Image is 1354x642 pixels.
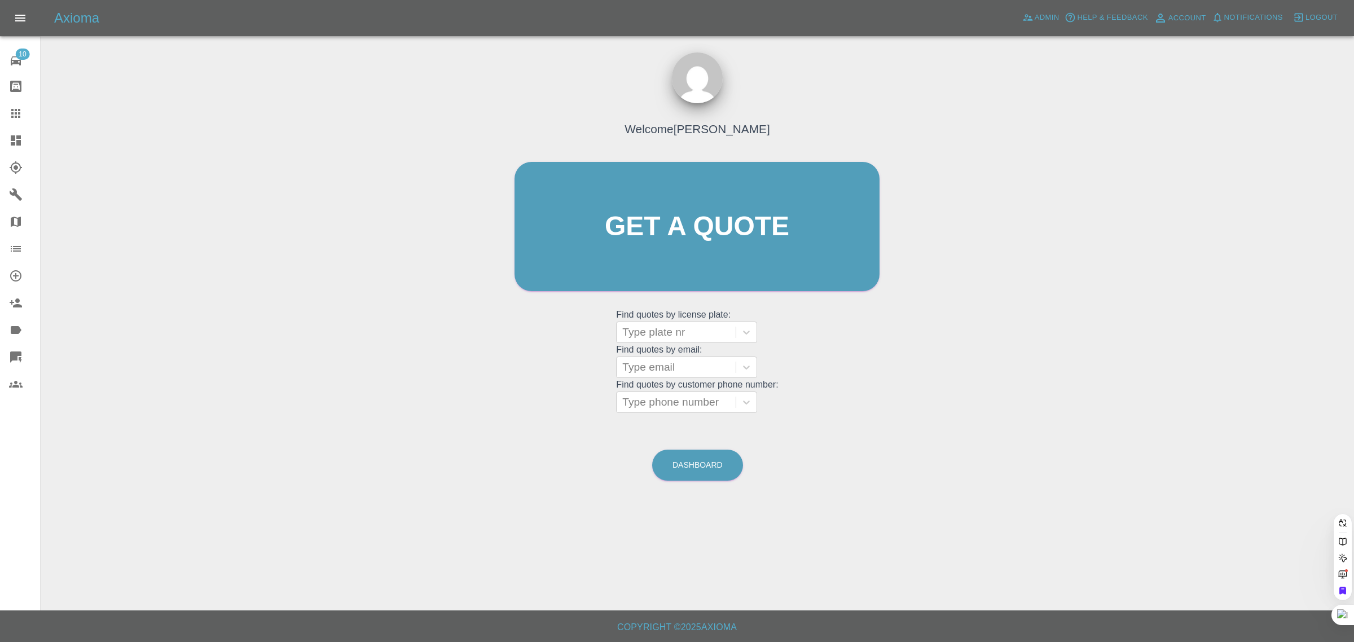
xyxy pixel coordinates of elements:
grid: Find quotes by email: [616,345,778,378]
span: 10 [15,49,29,60]
img: ... [672,52,723,103]
h4: Welcome [PERSON_NAME] [625,120,770,138]
h6: Copyright © 2025 Axioma [9,619,1345,635]
span: Help & Feedback [1077,11,1148,24]
button: Notifications [1209,9,1286,27]
button: Open drawer [7,5,34,32]
span: Account [1168,12,1206,25]
a: Get a quote [515,162,880,291]
a: Dashboard [652,450,743,481]
button: Logout [1290,9,1340,27]
a: Admin [1019,9,1062,27]
span: Logout [1305,11,1338,24]
a: Account [1151,9,1209,27]
span: Admin [1035,11,1060,24]
span: Notifications [1224,11,1283,24]
h5: Axioma [54,9,99,27]
grid: Find quotes by customer phone number: [616,380,778,413]
button: Help & Feedback [1062,9,1150,27]
grid: Find quotes by license plate: [616,310,778,343]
